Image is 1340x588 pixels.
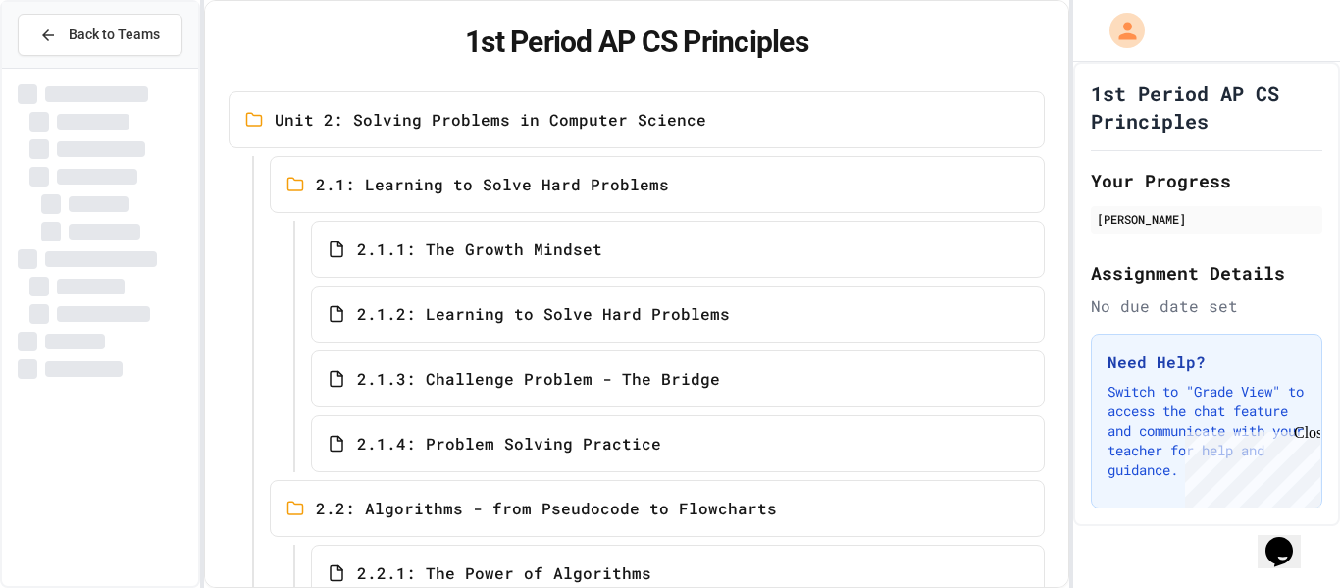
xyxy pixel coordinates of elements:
[1091,167,1322,194] h2: Your Progress
[311,286,1046,343] a: 2.1.2: Learning to Solve Hard Problems
[8,8,135,125] div: Chat with us now!Close
[1258,509,1320,568] iframe: chat widget
[1091,80,1322,134] h1: 1st Period AP CS Principles
[311,350,1046,407] a: 2.1.3: Challenge Problem - The Bridge
[357,367,720,391] span: 2.1.3: Challenge Problem - The Bridge
[311,221,1046,278] a: 2.1.1: The Growth Mindset
[1089,8,1150,53] div: My Account
[1177,424,1320,508] iframe: chat widget
[229,25,1046,60] h1: 1st Period AP CS Principles
[1091,259,1322,287] h2: Assignment Details
[18,14,182,56] button: Back to Teams
[357,238,602,261] span: 2.1.1: The Growth Mindset
[316,173,669,196] span: 2.1: Learning to Solve Hard Problems
[1108,382,1306,480] p: Switch to "Grade View" to access the chat feature and communicate with your teacher for help and ...
[1097,210,1316,228] div: [PERSON_NAME]
[357,302,730,326] span: 2.1.2: Learning to Solve Hard Problems
[357,432,661,455] span: 2.1.4: Problem Solving Practice
[316,497,777,520] span: 2.2: Algorithms - from Pseudocode to Flowcharts
[1091,294,1322,318] div: No due date set
[275,108,706,132] span: Unit 2: Solving Problems in Computer Science
[69,25,160,45] span: Back to Teams
[357,561,651,585] span: 2.2.1: The Power of Algorithms
[311,415,1046,472] a: 2.1.4: Problem Solving Practice
[1108,350,1306,374] h3: Need Help?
